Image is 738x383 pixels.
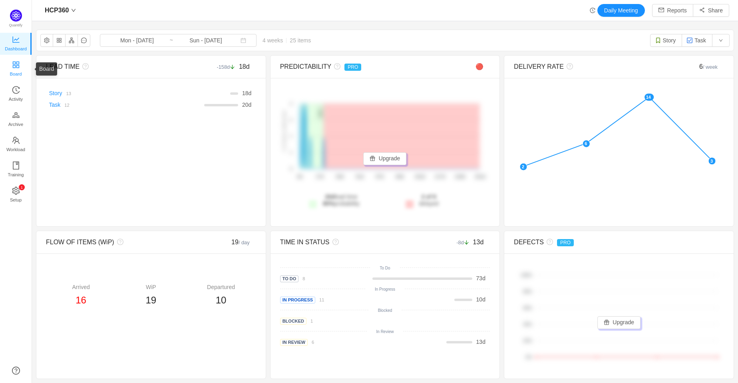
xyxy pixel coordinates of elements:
[414,174,425,180] tspan: 101d
[62,90,71,96] a: 13
[310,319,313,323] small: 1
[66,91,71,96] small: 13
[290,37,311,44] span: 25 items
[217,64,239,70] small: -158d
[290,166,292,171] tspan: 0
[241,38,246,43] i: icon: calendar
[323,200,334,207] strong: 80%
[10,66,22,82] span: Board
[290,150,292,155] tspan: 1
[239,239,250,245] small: / day
[9,23,23,27] span: Quantify
[12,187,20,203] a: icon: settingSetup
[396,174,404,180] tspan: 84d
[239,63,250,70] span: 18d
[12,111,20,119] i: icon: gold
[564,63,573,70] i: icon: question-circle
[49,90,62,96] a: Story
[434,174,445,180] tspan: 117d
[650,34,682,47] button: Story
[186,283,256,291] div: Departured
[145,295,156,305] span: 19
[336,174,344,180] tspan: 34d
[12,136,20,144] i: icon: team
[49,102,61,108] a: Task
[526,355,532,359] tspan: 0%
[5,41,27,57] span: Dashboard
[10,192,22,208] span: Setup
[105,36,169,45] input: Start date
[45,4,69,17] span: HCP360
[53,34,66,47] button: icon: appstore
[76,295,86,305] span: 16
[242,90,249,96] span: 18
[682,34,712,47] button: Task
[655,37,661,44] img: 10315
[652,4,693,17] button: icon: mailReports
[280,275,299,282] span: To Do
[216,295,227,305] span: 10
[173,36,238,45] input: End date
[282,111,286,152] text: # of items delivered
[12,86,20,102] a: Activity
[297,174,302,180] tspan: 0d
[20,184,22,190] p: 1
[242,90,251,96] span: d
[376,174,384,180] tspan: 67d
[60,102,69,108] a: 12
[344,64,361,71] span: PRO
[590,8,595,13] i: icon: history
[473,239,484,245] span: 13d
[8,167,24,183] span: Training
[378,308,392,313] small: Blocked
[12,61,20,77] a: Board
[203,237,256,247] div: 19
[280,297,315,303] span: In Progress
[419,193,438,207] span: delayed
[242,102,249,108] span: 20
[331,63,340,70] i: icon: question-circle
[597,4,645,17] button: Daily Meeting
[475,63,483,70] span: 🔴
[514,237,671,247] div: DEFECTS
[464,240,469,245] i: icon: arrow-down
[474,174,485,180] tspan: 151d
[364,152,407,165] button: icon: giftUpgrade
[523,338,532,343] tspan: 20%
[476,275,485,281] span: d
[699,63,718,70] span: 6
[40,34,53,47] button: icon: setting
[12,36,20,52] a: Dashboard
[521,273,532,277] tspan: 100%
[230,64,235,70] i: icon: arrow-down
[523,289,532,294] tspan: 80%
[280,237,438,247] div: TIME IN STATUS
[12,137,20,153] a: Workload
[12,86,20,94] i: icon: history
[46,283,116,291] div: Arrived
[8,116,23,132] span: Archive
[376,329,394,334] small: In Review
[12,36,20,44] i: icon: line-chart
[6,142,25,158] span: Workload
[46,237,203,247] div: FLOW OF ITEMS (WiP)
[686,37,693,44] img: 10318
[476,296,485,303] span: d
[80,63,89,70] i: icon: question-circle
[19,184,25,190] sup: 1
[9,91,23,107] span: Activity
[557,239,574,246] span: PRO
[10,10,22,22] img: Quantify
[302,276,305,281] small: 8
[308,339,314,345] a: 6
[375,287,395,291] small: In Progress
[476,339,485,345] span: d
[280,318,306,325] span: Blocked
[323,200,360,207] span: probability
[703,64,718,70] small: / week
[476,339,483,345] span: 13
[280,339,308,346] span: In Review
[312,340,314,345] small: 6
[257,37,317,44] span: 4 weeks
[476,296,483,303] span: 10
